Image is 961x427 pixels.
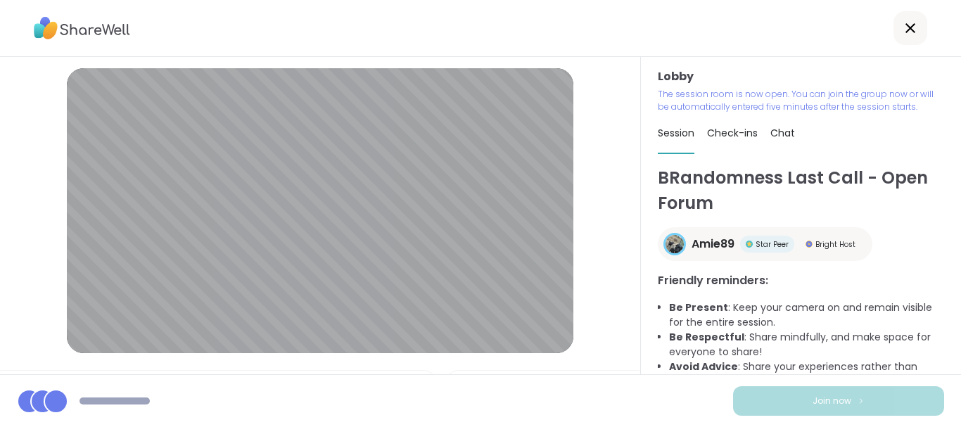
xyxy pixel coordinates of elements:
[669,300,944,330] li: : Keep your camera on and remain visible for the entire session.
[669,300,728,314] b: Be Present
[453,371,466,399] img: Camera
[692,236,734,253] span: Amie89
[666,235,684,253] img: Amie89
[707,126,758,140] span: Check-ins
[658,272,944,289] h3: Friendly reminders:
[658,227,872,261] a: Amie89Amie89Star PeerStar PeerBright HostBright Host
[471,371,475,399] span: |
[815,239,855,250] span: Bright Host
[669,359,944,389] li: : Share your experiences rather than advice, as peers are not mental health professionals.
[658,165,944,216] h1: BRandomness Last Call - Open Forum
[669,330,944,359] li: : Share mindfully, and make space for everyone to share!
[34,12,130,44] img: ShareWell Logo
[658,68,944,85] h3: Lobby
[770,126,795,140] span: Chat
[746,241,753,248] img: Star Peer
[857,397,865,404] img: ShareWell Logomark
[733,386,944,416] button: Join now
[669,359,738,374] b: Avoid Advice
[669,330,744,344] b: Be Respectful
[16,371,20,399] span: |
[756,239,789,250] span: Star Peer
[658,88,944,113] p: The session room is now open. You can join the group now or will be automatically entered five mi...
[806,241,813,248] img: Bright Host
[658,126,694,140] span: Session
[813,395,851,407] span: Join now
